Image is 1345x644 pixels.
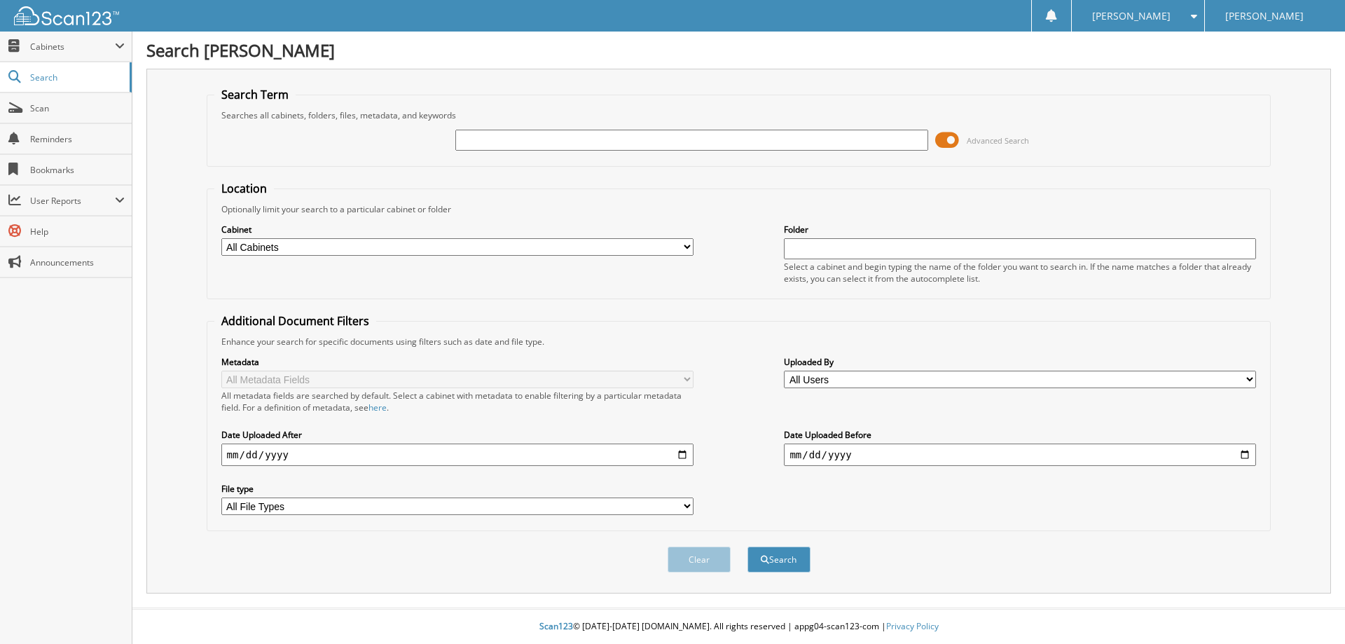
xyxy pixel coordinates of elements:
legend: Search Term [214,87,296,102]
a: here [368,402,387,413]
span: [PERSON_NAME] [1225,12,1304,20]
span: Scan [30,102,125,114]
span: [PERSON_NAME] [1092,12,1171,20]
label: Date Uploaded After [221,429,694,441]
h1: Search [PERSON_NAME] [146,39,1331,62]
span: Announcements [30,256,125,268]
label: Date Uploaded Before [784,429,1256,441]
label: Uploaded By [784,356,1256,368]
span: Reminders [30,133,125,145]
button: Clear [668,547,731,573]
span: Search [30,71,123,83]
span: Cabinets [30,41,115,53]
div: Optionally limit your search to a particular cabinet or folder [214,203,1264,215]
button: Search [747,547,811,573]
div: All metadata fields are searched by default. Select a cabinet with metadata to enable filtering b... [221,390,694,413]
legend: Additional Document Filters [214,313,376,329]
div: Select a cabinet and begin typing the name of the folder you want to search in. If the name match... [784,261,1256,285]
input: start [221,444,694,466]
input: end [784,444,1256,466]
label: Metadata [221,356,694,368]
label: Cabinet [221,224,694,235]
label: File type [221,483,694,495]
span: Bookmarks [30,164,125,176]
span: Help [30,226,125,238]
span: User Reports [30,195,115,207]
div: © [DATE]-[DATE] [DOMAIN_NAME]. All rights reserved | appg04-scan123-com | [132,610,1345,644]
div: Searches all cabinets, folders, files, metadata, and keywords [214,109,1264,121]
span: Advanced Search [967,135,1029,146]
div: Enhance your search for specific documents using filters such as date and file type. [214,336,1264,348]
legend: Location [214,181,274,196]
label: Folder [784,224,1256,235]
span: Scan123 [539,620,573,632]
a: Privacy Policy [886,620,939,632]
img: scan123-logo-white.svg [14,6,119,25]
